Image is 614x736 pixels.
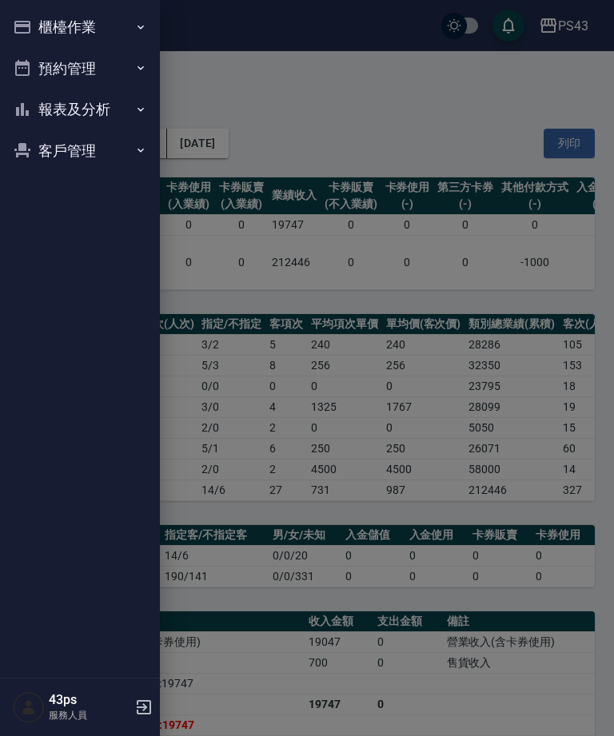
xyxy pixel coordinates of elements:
[49,692,130,708] h5: 43ps
[6,89,153,130] button: 報表及分析
[6,130,153,172] button: 客戶管理
[6,6,153,48] button: 櫃檯作業
[49,708,130,722] p: 服務人員
[13,691,45,723] img: Person
[6,48,153,90] button: 預約管理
